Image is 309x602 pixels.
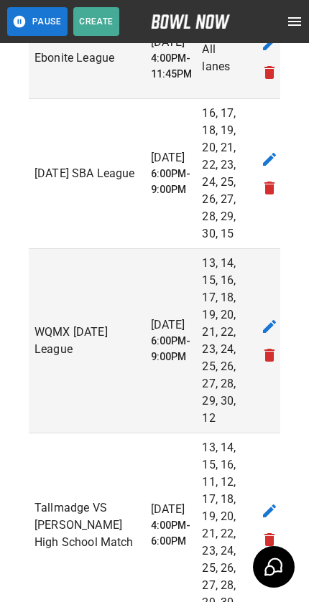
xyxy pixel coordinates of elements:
[151,149,197,166] p: [DATE]
[34,324,145,358] p: WQMX [DATE] League
[34,165,145,182] p: [DATE] SBA League
[151,334,197,365] h6: 6:00PM-9:00PM
[151,166,197,198] h6: 6:00PM-9:00PM
[255,525,284,554] button: remove
[151,51,197,83] h6: 4:00PM-11:45PM
[280,7,309,36] button: open drawer
[255,341,284,370] button: remove
[202,255,244,427] p: 13, 14, 15, 16, 17, 18, 19, 20, 21, 22, 23, 24, 25, 26, 27, 28, 29, 30, 12
[255,58,284,87] button: remove
[255,497,284,525] button: edit
[34,499,145,551] p: Tallmadge VS [PERSON_NAME] High School Match
[255,312,284,341] button: edit
[151,501,197,518] p: [DATE]
[202,41,244,75] p: All lanes
[255,29,284,58] button: edit
[202,105,244,243] p: 16, 17, 18, 19, 20, 21, 22, 23, 24, 25, 26, 27, 28, 29, 30, 15
[73,7,119,36] button: Create
[7,7,68,36] button: Pause
[151,14,230,29] img: logo
[151,316,197,334] p: [DATE]
[151,518,197,550] h6: 4:00PM-6:00PM
[255,145,284,174] button: edit
[34,50,145,67] p: Ebonite League
[255,174,284,202] button: remove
